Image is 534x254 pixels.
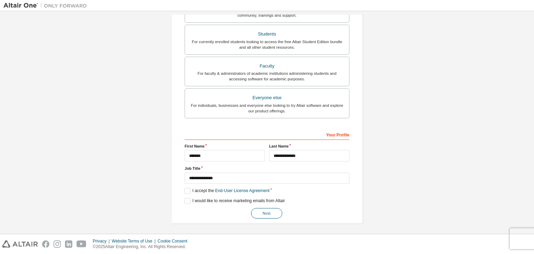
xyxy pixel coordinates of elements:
div: For individuals, businesses and everyone else looking to try Altair software and explore our prod... [189,103,345,114]
div: Website Terms of Use [112,238,157,244]
div: Privacy [93,238,112,244]
div: Everyone else [189,93,345,103]
img: youtube.svg [76,240,87,248]
img: instagram.svg [54,240,61,248]
div: Your Profile [185,129,349,140]
img: altair_logo.svg [2,240,38,248]
label: I accept the [185,188,269,194]
img: Altair One [3,2,90,9]
label: Job Title [185,166,349,171]
div: Cookie Consent [157,238,191,244]
label: Last Name [269,143,349,149]
label: I would like to receive marketing emails from Altair [185,198,285,204]
div: For currently enrolled students looking to access the free Altair Student Edition bundle and all ... [189,39,345,50]
div: Faculty [189,61,345,71]
p: © 2025 Altair Engineering, Inc. All Rights Reserved. [93,244,192,250]
label: First Name [185,143,265,149]
div: For faculty & administrators of academic institutions administering students and accessing softwa... [189,71,345,82]
img: linkedin.svg [65,240,72,248]
button: Next [251,208,282,219]
a: End-User License Agreement [215,188,270,193]
div: Students [189,29,345,39]
img: facebook.svg [42,240,49,248]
